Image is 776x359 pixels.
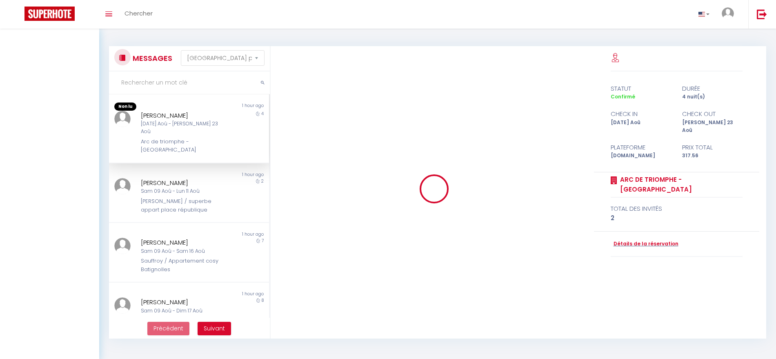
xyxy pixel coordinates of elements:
[611,204,743,214] div: total des invités
[204,324,225,332] span: Suivant
[141,257,223,274] div: Sauffroy / Appartement cosy Batignolles
[189,291,269,297] div: 1 hour ago
[141,297,223,307] div: [PERSON_NAME]
[141,197,223,214] div: [PERSON_NAME] / superbe appart place république
[757,9,767,19] img: logout
[605,84,676,94] div: statut
[147,322,189,336] button: Previous
[141,111,223,120] div: [PERSON_NAME]
[611,240,678,248] a: Détails de la réservation
[141,307,223,315] div: Sam 09 Aoû - Dim 17 Aoû
[109,71,270,94] input: Rechercher un mot clé
[262,297,264,303] span: 8
[198,322,231,336] button: Next
[141,138,223,154] div: Arc de triomphe - [GEOGRAPHIC_DATA]
[141,248,223,255] div: Sam 09 Aoû - Sam 16 Aoû
[676,119,748,134] div: [PERSON_NAME] 23 Aoû
[189,172,269,178] div: 1 hour ago
[24,7,75,21] img: Super Booking
[114,297,131,314] img: ...
[262,238,264,244] span: 7
[676,109,748,119] div: check out
[261,178,264,184] span: 2
[676,93,748,101] div: 4 nuit(s)
[617,175,743,194] a: Arc de triomphe - [GEOGRAPHIC_DATA]
[676,143,748,152] div: Prix total
[114,238,131,254] img: ...
[141,178,223,188] div: [PERSON_NAME]
[125,9,153,18] span: Chercher
[153,324,183,332] span: Précédent
[605,143,676,152] div: Plateforme
[114,111,131,127] img: ...
[189,103,269,111] div: 1 hour ago
[114,103,136,111] span: Non lu
[676,84,748,94] div: durée
[605,152,676,160] div: [DOMAIN_NAME]
[611,93,635,100] span: Confirmé
[131,49,172,67] h3: MESSAGES
[722,7,734,20] img: ...
[189,231,269,238] div: 1 hour ago
[114,178,131,194] img: ...
[141,238,223,248] div: [PERSON_NAME]
[605,119,676,134] div: [DATE] Aoû
[605,109,676,119] div: check in
[261,111,264,117] span: 4
[611,213,743,223] div: 2
[141,120,223,136] div: [DATE] Aoû - [PERSON_NAME] 23 Aoû
[141,317,223,334] div: [PERSON_NAME] / studio charmant et central
[676,152,748,160] div: 317.56
[141,187,223,195] div: Sam 09 Aoû - Lun 11 Aoû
